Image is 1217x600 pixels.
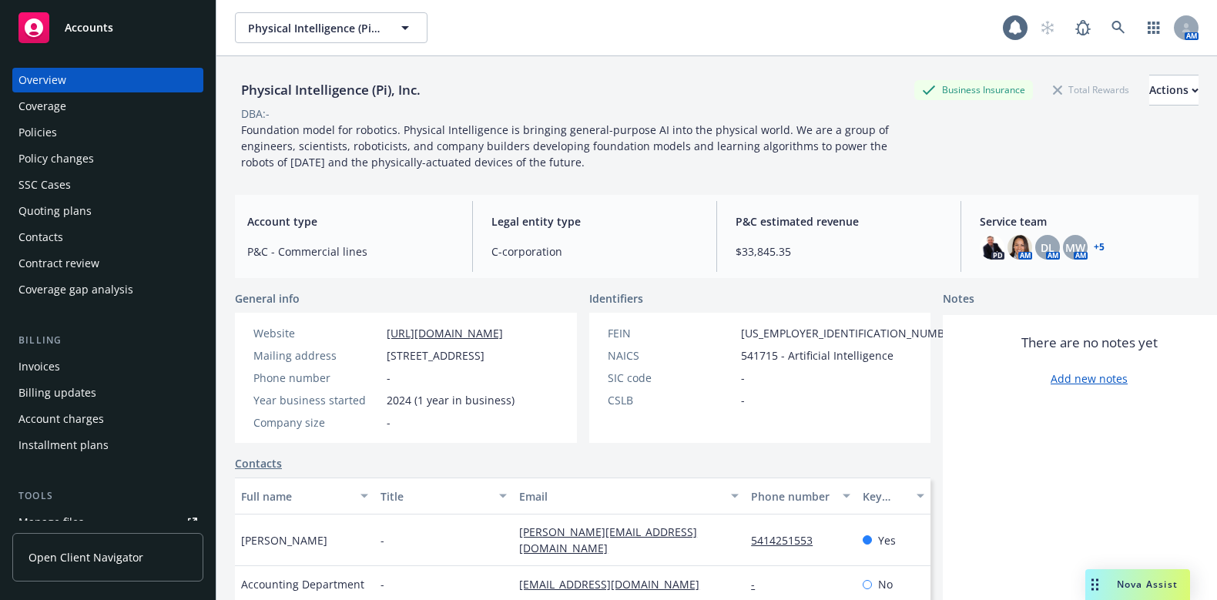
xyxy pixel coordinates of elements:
a: Search [1103,12,1134,43]
a: 5414251553 [751,533,825,548]
span: Open Client Navigator [28,549,143,565]
div: Email [519,488,722,504]
div: Installment plans [18,433,109,458]
div: Website [253,325,381,341]
div: Full name [241,488,351,504]
a: Coverage gap analysis [12,277,203,302]
span: Yes [878,532,896,548]
div: Coverage gap analysis [18,277,133,302]
span: DL [1041,240,1054,256]
div: Coverage [18,94,66,119]
div: Invoices [18,354,60,379]
div: Account charges [18,407,104,431]
a: Manage files [12,510,203,535]
span: Identifiers [589,290,643,307]
div: Phone number [253,370,381,386]
button: Nova Assist [1085,569,1190,600]
span: P&C estimated revenue [736,213,942,230]
span: 541715 - Artificial Intelligence [741,347,893,364]
a: +5 [1094,243,1105,252]
a: Contacts [235,455,282,471]
span: There are no notes yet [1021,334,1158,352]
span: [PERSON_NAME] [241,532,327,548]
div: Policies [18,120,57,145]
a: Overview [12,68,203,92]
div: Billing updates [18,380,96,405]
span: Account type [247,213,454,230]
div: NAICS [608,347,735,364]
a: Start snowing [1032,12,1063,43]
div: DBA: - [241,106,270,122]
div: Contacts [18,225,63,250]
div: Year business started [253,392,381,408]
div: Drag to move [1085,569,1105,600]
span: - [741,370,745,386]
button: Physical Intelligence (Pi), Inc. [235,12,427,43]
a: [URL][DOMAIN_NAME] [387,326,503,340]
a: - [751,577,767,592]
div: Billing [12,333,203,348]
span: Physical Intelligence (Pi), Inc. [248,20,381,36]
span: 2024 (1 year in business) [387,392,515,408]
span: $33,845.35 [736,243,942,260]
button: Phone number [745,478,856,515]
span: General info [235,290,300,307]
span: C-corporation [491,243,698,260]
div: Total Rewards [1045,80,1137,99]
a: Account charges [12,407,203,431]
span: Foundation model for robotics. Physical Intelligence is bringing general-purpose AI into the phys... [241,122,892,169]
a: Quoting plans [12,199,203,223]
span: - [387,370,391,386]
a: Coverage [12,94,203,119]
div: Physical Intelligence (Pi), Inc. [235,80,427,100]
span: - [387,414,391,431]
div: FEIN [608,325,735,341]
a: Add new notes [1051,370,1128,387]
div: Tools [12,488,203,504]
img: photo [980,235,1004,260]
a: Report a Bug [1068,12,1098,43]
a: Policy changes [12,146,203,171]
span: MW [1065,240,1085,256]
span: No [878,576,893,592]
button: Email [513,478,745,515]
a: SSC Cases [12,173,203,197]
a: Switch app [1138,12,1169,43]
div: Overview [18,68,66,92]
button: Actions [1149,75,1199,106]
a: Accounts [12,6,203,49]
div: SSC Cases [18,173,71,197]
div: Actions [1149,75,1199,105]
div: Manage files [18,510,84,535]
div: Business Insurance [914,80,1033,99]
span: Legal entity type [491,213,698,230]
img: photo [1007,235,1032,260]
div: Mailing address [253,347,381,364]
a: Policies [12,120,203,145]
button: Key contact [857,478,930,515]
a: Invoices [12,354,203,379]
a: Installment plans [12,433,203,458]
div: Title [381,488,491,504]
span: Accounting Department [241,576,364,592]
span: - [381,576,384,592]
span: - [741,392,745,408]
div: Phone number [751,488,833,504]
div: SIC code [608,370,735,386]
span: [STREET_ADDRESS] [387,347,484,364]
div: CSLB [608,392,735,408]
button: Title [374,478,514,515]
span: Accounts [65,22,113,34]
a: [PERSON_NAME][EMAIL_ADDRESS][DOMAIN_NAME] [519,525,697,555]
span: Service team [980,213,1186,230]
span: P&C - Commercial lines [247,243,454,260]
div: Key contact [863,488,907,504]
div: Policy changes [18,146,94,171]
div: Contract review [18,251,99,276]
a: Contacts [12,225,203,250]
span: Nova Assist [1117,578,1178,591]
button: Full name [235,478,374,515]
a: Billing updates [12,380,203,405]
a: [EMAIL_ADDRESS][DOMAIN_NAME] [519,577,712,592]
div: Quoting plans [18,199,92,223]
